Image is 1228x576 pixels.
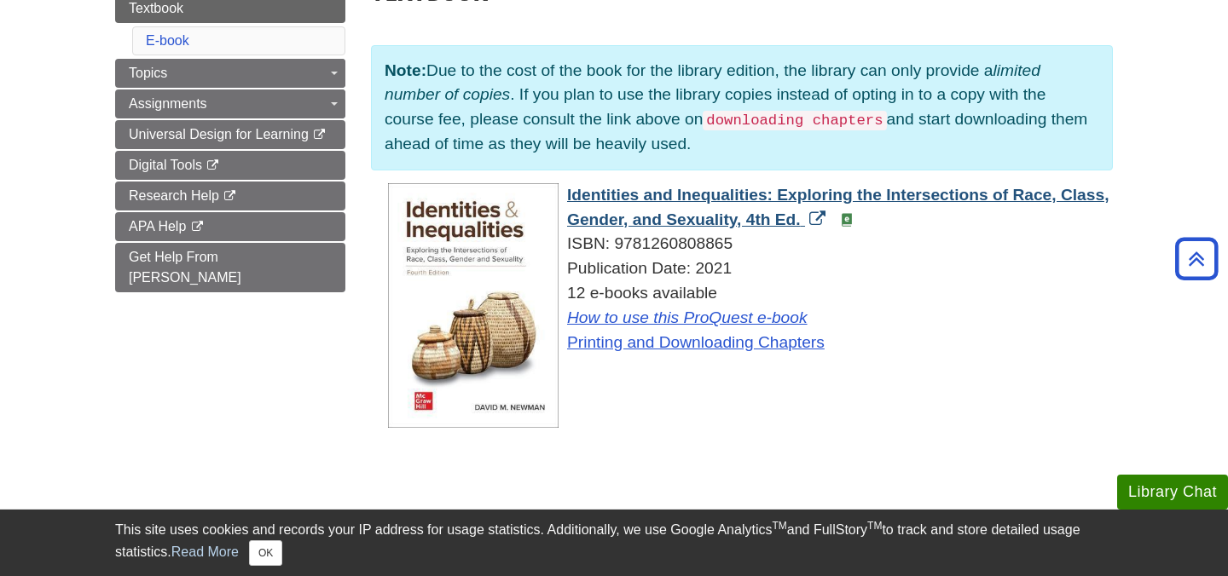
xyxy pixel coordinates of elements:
span: Universal Design for Learning [129,127,309,141]
i: This link opens in a new window [206,160,220,171]
sup: TM [867,520,882,532]
a: Research Help [115,181,345,210]
div: ISBN: 9781260808865 [388,232,1113,256]
i: This link opens in a new window [190,222,205,233]
a: Assignments [115,89,345,118]
a: Get Help From [PERSON_NAME] [115,243,345,292]
img: Cover Art [388,183,559,428]
span: Digital Tools [129,158,202,172]
a: Read More [171,544,239,559]
sup: TM [772,520,786,532]
em: limited number of copies [385,61,1040,104]
a: Digital Tools [115,151,345,180]
button: Close [249,540,282,566]
img: e-Book [840,213,854,227]
button: Library Chat [1117,475,1228,510]
strong: Note: [385,61,426,79]
span: Research Help [129,188,219,203]
div: 12 e-books available [388,281,1113,354]
i: This link opens in a new window [223,191,237,202]
p: Due to the cost of the book for the library edition, the library can only provide a . If you plan... [371,45,1113,170]
code: downloading chapters [703,111,886,130]
i: This link opens in a new window [312,130,327,141]
a: How to use this ProQuest e-book [567,308,808,326]
a: Back to Top [1169,247,1224,270]
div: Publication Date: 2021 [388,256,1113,281]
span: Identities and Inequalities: Exploring the Intersections of Race, Class, Gender, and Sexuality, 4... [567,186,1109,228]
a: Printing and Downloading Chapters [567,333,825,351]
a: E-book [146,33,189,48]
a: APA Help [115,212,345,241]
a: Topics [115,59,345,88]
div: This site uses cookies and records your IP address for usage statistics. Additionally, we use Goo... [115,520,1113,566]
span: APA Help [129,219,186,233]
a: Universal Design for Learning [115,120,345,149]
span: Get Help From [PERSON_NAME] [129,250,241,285]
span: Textbook [129,1,183,15]
a: Link opens in new window [567,186,1109,228]
span: Assignments [129,96,207,111]
span: Topics [129,66,167,80]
